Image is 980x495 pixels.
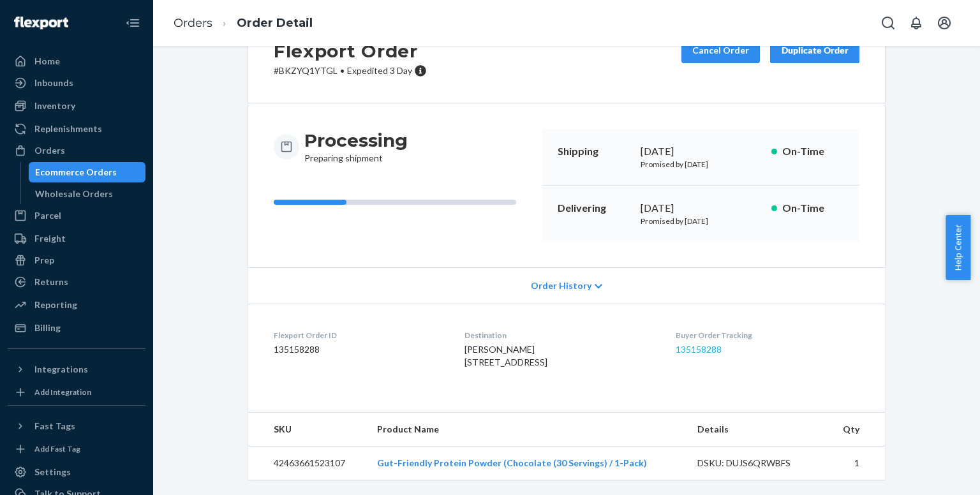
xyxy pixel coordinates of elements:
p: On-Time [782,144,844,159]
a: Orders [174,16,212,30]
a: Parcel [8,205,145,226]
div: Home [34,55,60,68]
dt: Buyer Order Tracking [676,330,859,341]
a: Billing [8,318,145,338]
div: Reporting [34,299,77,311]
button: Duplicate Order [770,38,859,63]
a: Home [8,51,145,71]
a: Gut-Friendly Protein Powder (Chocolate (30 Servings) / 1-Pack) [377,457,647,468]
a: Wholesale Orders [29,184,146,204]
span: • [340,65,345,76]
div: Inbounds [34,77,73,89]
a: Inventory [8,96,145,116]
button: Fast Tags [8,416,145,436]
dt: Flexport Order ID [274,330,444,341]
a: Add Integration [8,385,145,400]
div: [DATE] [641,201,761,216]
dt: Destination [464,330,655,341]
a: Order Detail [237,16,313,30]
div: Fast Tags [34,420,75,432]
th: Qty [827,413,885,447]
div: [DATE] [641,144,761,159]
button: Integrations [8,359,145,380]
td: 1 [827,447,885,480]
a: Replenishments [8,119,145,139]
a: Reporting [8,295,145,315]
a: Ecommerce Orders [29,162,146,182]
dd: 135158288 [274,343,444,356]
p: Promised by [DATE] [641,159,761,170]
div: Settings [34,466,71,478]
div: Parcel [34,209,61,222]
a: Settings [8,462,145,482]
div: Freight [34,232,66,245]
th: Details [687,413,828,447]
button: Open Search Box [875,10,901,36]
div: Returns [34,276,68,288]
div: Integrations [34,363,88,376]
ol: breadcrumbs [163,4,323,42]
div: Duplicate Order [781,44,849,57]
span: Order History [531,279,591,292]
th: SKU [248,413,367,447]
div: Add Integration [34,387,91,397]
a: Returns [8,272,145,292]
a: Inbounds [8,73,145,93]
a: Prep [8,250,145,270]
th: Product Name [367,413,687,447]
a: Orders [8,140,145,161]
button: Close Navigation [120,10,145,36]
h3: Processing [304,129,408,152]
span: [PERSON_NAME] [STREET_ADDRESS] [464,344,547,367]
p: On-Time [782,201,844,216]
div: Ecommerce Orders [35,166,117,179]
button: Open notifications [903,10,929,36]
button: Cancel Order [681,38,760,63]
div: Preparing shipment [304,129,408,165]
a: Add Fast Tag [8,441,145,457]
div: Wholesale Orders [35,188,113,200]
a: Freight [8,228,145,249]
p: Delivering [558,201,630,216]
p: Shipping [558,144,630,159]
div: Add Fast Tag [34,443,80,454]
div: Prep [34,254,54,267]
img: Flexport logo [14,17,68,29]
h2: Flexport Order [274,38,427,64]
button: Open account menu [932,10,957,36]
div: DSKU: DUJS6QRWBFS [697,457,817,469]
div: Inventory [34,100,75,112]
p: # BKZYQ1YTGL [274,64,427,77]
p: Promised by [DATE] [641,216,761,226]
a: 135158288 [676,344,722,355]
div: Orders [34,144,65,157]
div: Billing [34,321,61,334]
button: Help Center [946,215,970,280]
span: Expedited 3 Day [347,65,412,76]
td: 42463661523107 [248,447,367,480]
div: Replenishments [34,122,102,135]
